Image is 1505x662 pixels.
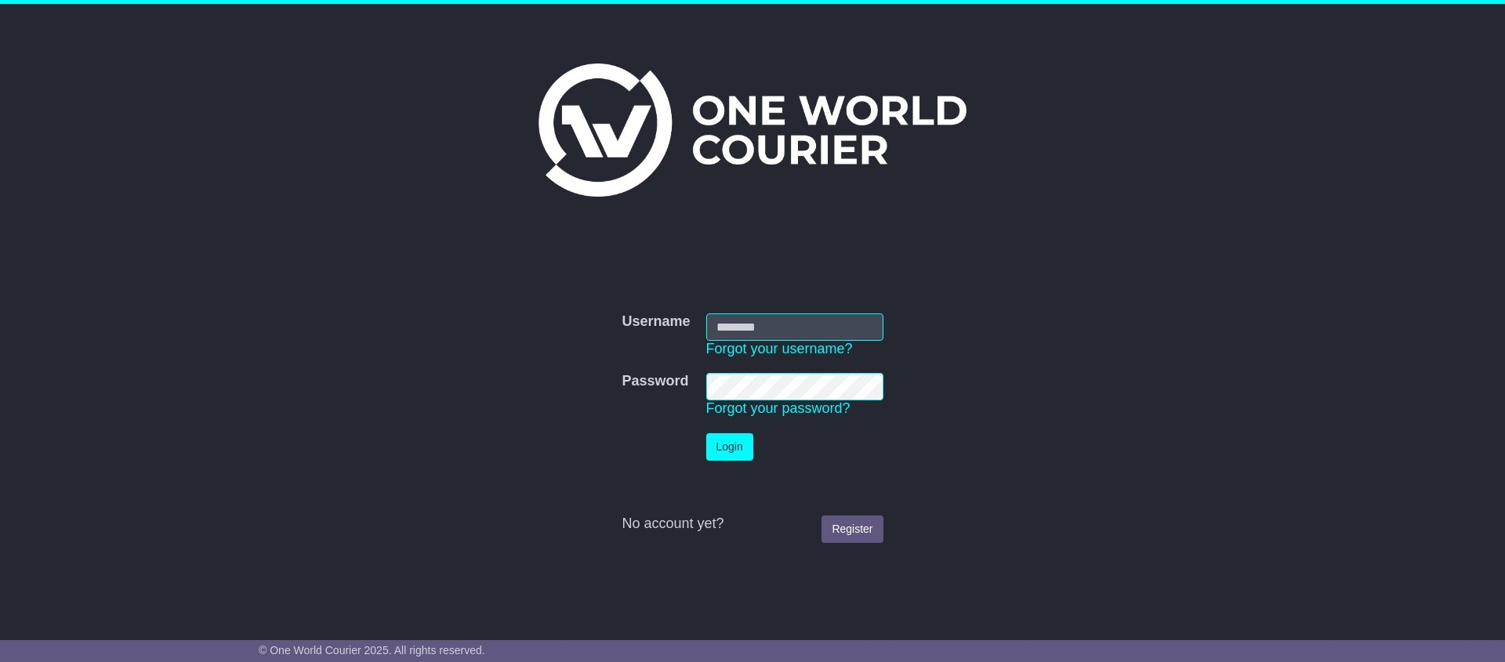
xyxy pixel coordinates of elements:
button: Login [706,433,753,461]
a: Forgot your password? [706,400,850,416]
label: Password [622,373,688,390]
span: © One World Courier 2025. All rights reserved. [259,644,485,657]
div: No account yet? [622,515,883,533]
label: Username [622,313,690,331]
img: One World [539,63,966,197]
a: Forgot your username? [706,341,853,356]
a: Register [821,515,883,543]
